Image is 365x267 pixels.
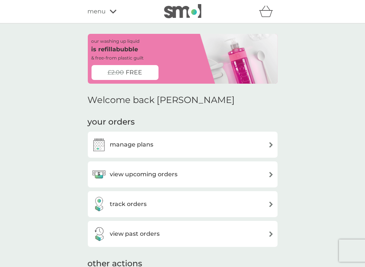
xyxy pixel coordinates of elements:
p: is refillabubble [92,45,138,54]
h2: Welcome back [PERSON_NAME] [88,95,235,106]
img: smol [164,4,201,18]
span: FREE [126,68,142,77]
img: arrow right [268,202,274,207]
h3: your orders [88,116,135,128]
span: menu [88,7,106,16]
h3: track orders [110,199,147,209]
h3: view past orders [110,229,160,239]
p: & free-from plastic guilt [92,54,144,61]
span: £2.00 [108,68,124,77]
p: our washing up liquid [92,38,140,45]
img: arrow right [268,142,274,148]
div: basket [259,4,278,19]
h3: manage plans [110,140,154,149]
img: arrow right [268,231,274,237]
img: arrow right [268,172,274,177]
h3: view upcoming orders [110,170,178,179]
